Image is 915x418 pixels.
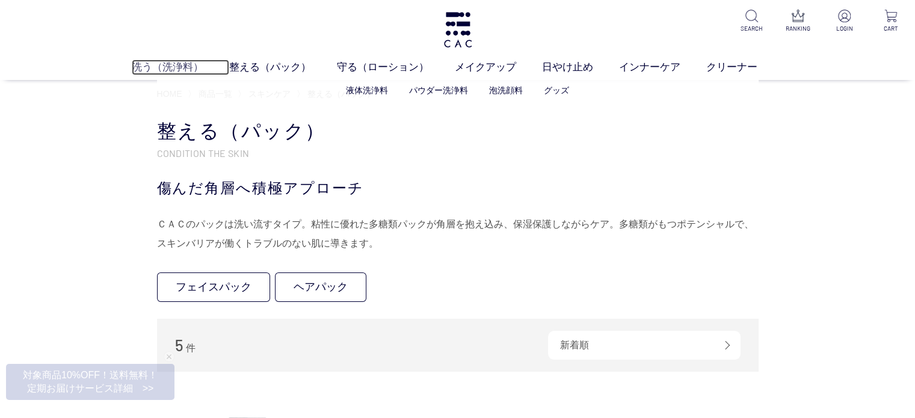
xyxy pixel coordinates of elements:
a: LOGIN [830,10,859,33]
img: logo [442,12,473,48]
a: 守る（ローション） [337,60,455,75]
a: フェイスパック [157,272,270,302]
p: SEARCH [737,24,766,33]
a: 日やけ止め [542,60,619,75]
span: 件 [186,343,196,353]
a: 洗う（洗浄料） [132,60,229,75]
div: ＣＡＣのパックは洗い流すタイプ。粘性に優れた多糖類パックが角層を抱え込み、保湿保護しながらケア。多糖類がもつポテンシャルで、スキンバリアが働くトラブルのない肌に導きます。 [157,215,759,253]
a: 液体洗浄料 [346,85,388,95]
p: RANKING [783,24,813,33]
a: 整える（パック） [229,60,337,75]
p: CART [876,24,905,33]
p: CONDITION THE SKIN [157,147,759,159]
span: 5 [175,336,183,354]
a: メイクアップ [455,60,542,75]
a: RANKING [783,10,813,33]
a: グッズ [544,85,569,95]
a: インナーケア [619,60,706,75]
h1: 整える（パック） [157,118,759,144]
p: LOGIN [830,24,859,33]
a: クリーナー [706,60,783,75]
a: 泡洗顔料 [489,85,523,95]
a: パウダー洗浄料 [409,85,468,95]
div: 傷んだ角層へ積極アプローチ [157,177,759,199]
div: 新着順 [548,331,741,360]
a: CART [876,10,905,33]
a: SEARCH [737,10,766,33]
a: ヘアパック [275,272,366,302]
